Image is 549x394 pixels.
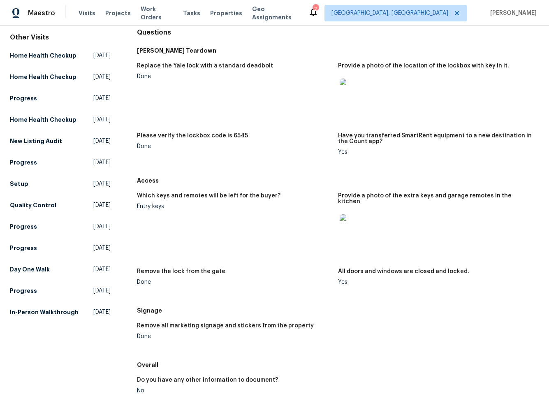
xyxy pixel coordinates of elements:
a: Home Health Checkup[DATE] [10,112,111,127]
span: [DATE] [93,73,111,81]
div: Done [137,74,331,79]
h5: Progress [10,287,37,295]
h5: Progress [10,222,37,231]
span: [DATE] [93,287,111,295]
h5: Remove all marketing signage and stickers from the property [137,323,314,329]
div: Entry keys [137,204,331,209]
span: [DATE] [93,94,111,102]
h5: Progress [10,94,37,102]
h5: Quality Control [10,201,56,209]
span: Work Orders [141,5,173,21]
h5: Setup [10,180,28,188]
h5: Progress [10,158,37,167]
span: [DATE] [93,158,111,167]
h5: Which keys and remotes will be left for the buyer? [137,193,280,199]
h5: [PERSON_NAME] Teardown [137,46,539,55]
div: No [137,388,331,394]
h5: Please verify the lockbox code is 6545 [137,133,248,139]
a: In-Person Walkthrough[DATE] [10,305,111,320]
span: [DATE] [93,180,111,188]
div: Done [137,144,331,149]
span: Visits [79,9,95,17]
a: Home Health Checkup[DATE] [10,70,111,84]
h5: All doors and windows are closed and locked. [338,269,469,274]
div: Other Visits [10,33,111,42]
span: Properties [210,9,242,17]
h5: Signage [137,306,539,315]
h5: Provide a photo of the location of the lockbox with key in it. [338,63,509,69]
h5: New Listing Audit [10,137,62,145]
h5: Home Health Checkup [10,116,76,124]
h5: Home Health Checkup [10,73,76,81]
h5: Replace the Yale lock with a standard deadbolt [137,63,273,69]
div: 2 [313,5,318,13]
div: Done [137,279,331,285]
h5: Access [137,176,539,185]
h5: Have you transferred SmartRent equipment to a new destination in the Count app? [338,133,533,144]
a: Quality Control[DATE] [10,198,111,213]
span: [GEOGRAPHIC_DATA], [GEOGRAPHIC_DATA] [331,9,448,17]
span: [DATE] [93,51,111,60]
h5: Overall [137,361,539,369]
a: Setup[DATE] [10,176,111,191]
span: [DATE] [93,222,111,231]
a: Progress[DATE] [10,283,111,298]
span: [DATE] [93,201,111,209]
a: Progress[DATE] [10,155,111,170]
span: [PERSON_NAME] [487,9,537,17]
h5: Home Health Checkup [10,51,76,60]
a: Progress[DATE] [10,91,111,106]
h5: Progress [10,244,37,252]
div: Yes [338,149,533,155]
h4: Questions [137,28,539,37]
a: Home Health Checkup[DATE] [10,48,111,63]
a: New Listing Audit[DATE] [10,134,111,148]
h5: Do you have any other information to document? [137,377,278,383]
h5: Provide a photo of the extra keys and garage remotes in the kitchen [338,193,533,204]
span: Projects [105,9,131,17]
h5: Remove the lock from the gate [137,269,225,274]
span: Maestro [28,9,55,17]
span: [DATE] [93,137,111,145]
a: Day One Walk[DATE] [10,262,111,277]
div: Yes [338,279,533,285]
h5: In-Person Walkthrough [10,308,79,316]
span: [DATE] [93,116,111,124]
h5: Day One Walk [10,265,50,273]
span: [DATE] [93,265,111,273]
span: Geo Assignments [252,5,299,21]
div: Done [137,334,331,339]
span: [DATE] [93,244,111,252]
a: Progress[DATE] [10,241,111,255]
a: Progress[DATE] [10,219,111,234]
span: [DATE] [93,308,111,316]
span: Tasks [183,10,200,16]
